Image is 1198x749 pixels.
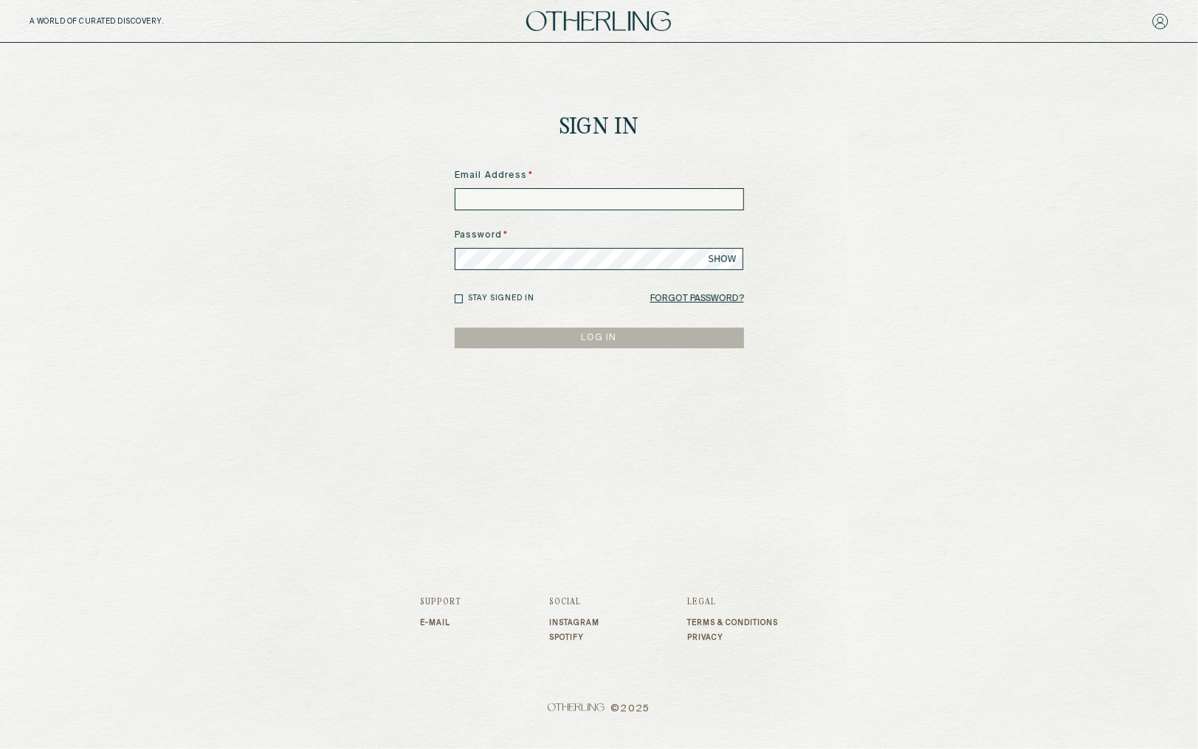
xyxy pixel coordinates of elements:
h5: A WORLD OF CURATED DISCOVERY. [30,17,228,26]
button: LOG IN [455,328,744,348]
label: Email Address [455,169,744,182]
label: Password [455,229,744,242]
img: logo [526,11,671,31]
a: Forgot Password? [650,289,744,309]
a: Terms & Conditions [687,618,778,627]
a: Spotify [549,633,599,642]
h3: Social [549,598,599,607]
a: E-mail [420,618,461,627]
label: Stay signed in [468,293,534,304]
h1: Sign In [560,117,639,139]
span: SHOW [709,253,737,265]
span: © 2025 [420,703,778,715]
a: Privacy [687,633,778,642]
h3: Support [420,598,461,607]
a: Instagram [549,618,599,627]
h3: Legal [687,598,778,607]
